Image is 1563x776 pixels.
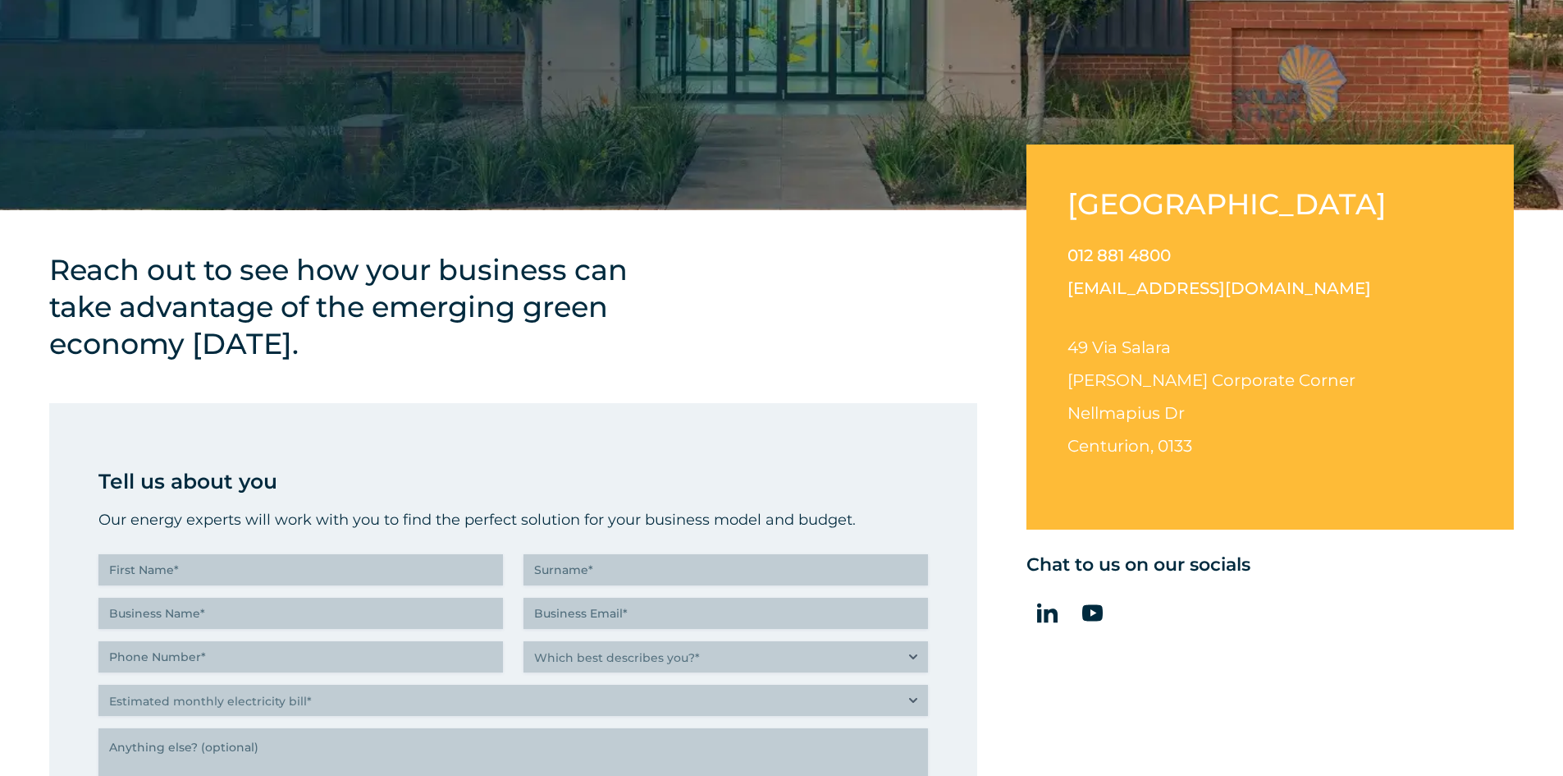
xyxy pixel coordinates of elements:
span: Nellmapius Dr [1067,403,1185,423]
span: Centurion, 0133 [1067,436,1192,456]
input: Business Name* [98,598,503,629]
h4: Reach out to see how your business can take advantage of the emerging green economy [DATE]. [49,251,665,362]
span: 49 Via Salara [1067,337,1171,357]
a: 012 881 4800 [1067,246,1171,265]
input: Business Email* [523,598,928,629]
p: Our energy experts will work with you to find the perfect solution for your business model and bu... [98,507,928,532]
input: Phone Number* [98,641,503,673]
input: Surname* [523,554,928,585]
h2: [GEOGRAPHIC_DATA] [1067,186,1400,223]
a: [EMAIL_ADDRESS][DOMAIN_NAME] [1067,278,1371,298]
span: [PERSON_NAME] Corporate Corner [1067,370,1355,390]
p: Tell us about you [98,465,928,498]
input: First Name* [98,554,503,585]
h5: Chat to us on our socials [1026,554,1514,576]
